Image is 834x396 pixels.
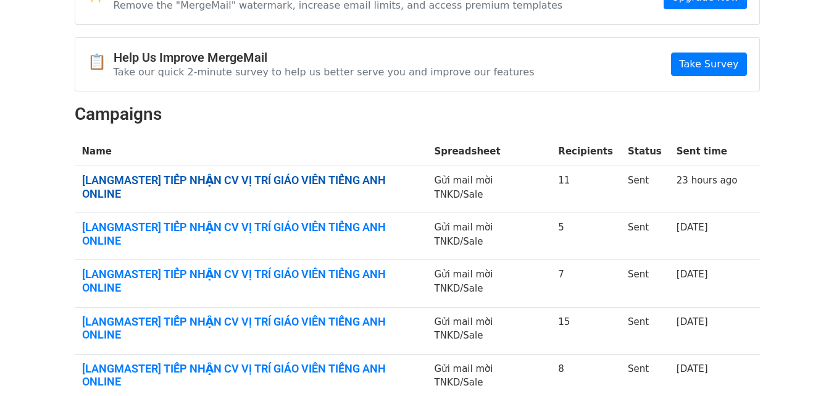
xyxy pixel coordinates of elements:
th: Sent time [669,137,745,166]
span: 📋 [88,53,114,71]
a: [LANGMASTER] TIẾP NHẬN CV VỊ TRÍ GIÁO VIÊN TIẾNG ANH ONLINE [82,362,420,389]
th: Recipients [551,137,620,166]
td: Gửi mail mời TNKD/Sale [427,166,551,213]
td: 15 [551,307,620,354]
p: Take our quick 2-minute survey to help us better serve you and improve our features [114,65,535,78]
a: [DATE] [677,316,708,327]
td: Gửi mail mời TNKD/Sale [427,213,551,260]
td: Gửi mail mời TNKD/Sale [427,307,551,354]
a: [LANGMASTER] TIẾP NHẬN CV VỊ TRÍ GIÁO VIÊN TIẾNG ANH ONLINE [82,174,420,200]
a: [DATE] [677,269,708,280]
th: Name [75,137,427,166]
td: Sent [620,307,669,354]
td: Sent [620,166,669,213]
a: [LANGMASTER] TIẾP NHẬN CV VỊ TRÍ GIÁO VIÊN TIẾNG ANH ONLINE [82,221,420,247]
a: [DATE] [677,222,708,233]
th: Spreadsheet [427,137,551,166]
h2: Campaigns [75,104,760,125]
a: Take Survey [671,53,746,76]
td: 11 [551,166,620,213]
a: [LANGMASTER] TIẾP NHẬN CV VỊ TRÍ GIÁO VIÊN TIẾNG ANH ONLINE [82,315,420,342]
td: Gửi mail mời TNKD/Sale [427,260,551,307]
td: Sent [620,260,669,307]
td: 5 [551,213,620,260]
iframe: Chat Widget [772,337,834,396]
a: [LANGMASTER] TIẾP NHẬN CV VỊ TRÍ GIÁO VIÊN TIẾNG ANH ONLINE [82,268,420,294]
h4: Help Us Improve MergeMail [114,50,535,65]
td: Sent [620,213,669,260]
a: 23 hours ago [677,175,738,186]
td: 7 [551,260,620,307]
a: [DATE] [677,363,708,374]
th: Status [620,137,669,166]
